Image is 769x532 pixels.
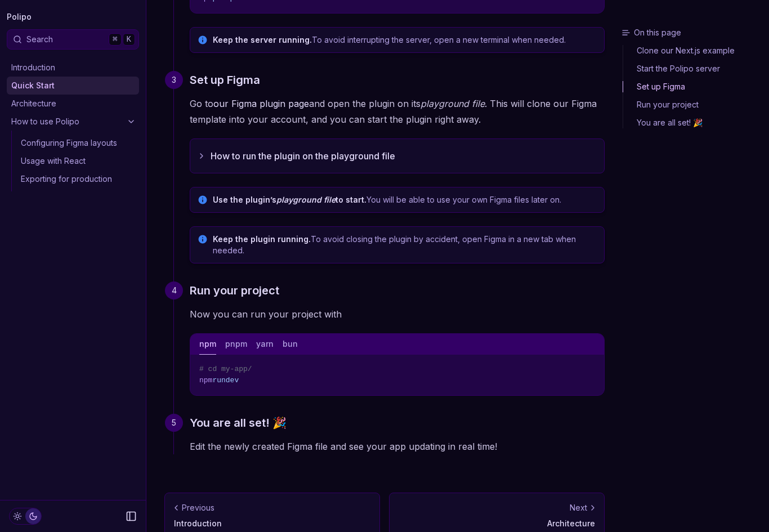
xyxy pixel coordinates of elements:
[7,9,32,25] a: Polipo
[226,376,239,385] span: dev
[276,195,336,204] em: playground file
[623,78,764,96] a: Set up Figma
[9,508,42,525] button: Toggle Theme
[16,170,139,188] a: Exporting for production
[16,134,139,152] a: Configuring Figma layouts
[190,439,605,454] p: Edit the newly created Figma file and see your app updating in real time!
[182,502,214,513] p: Previous
[7,95,139,113] a: Architecture
[622,27,764,38] h3: On this page
[213,34,597,46] p: To avoid interrupting the server, open a new terminal when needed.
[225,334,247,355] button: pnpm
[399,518,595,529] p: Architecture
[190,71,260,89] a: Set up Figma
[283,334,298,355] button: bun
[190,96,605,127] p: Go to and open the plugin on its . This will clone our Figma template into your account, and you ...
[190,281,279,299] a: Run your project
[123,33,135,46] kbd: K
[190,306,605,322] p: Now you can run your project with
[213,195,366,204] strong: Use the plugin’s to start.
[213,35,312,44] strong: Keep the server running.
[199,334,216,355] button: npm
[199,376,212,385] span: npm
[213,234,597,256] p: To avoid closing the plugin by accident, open Figma in a new tab when needed.
[7,29,139,50] button: Search⌘K
[421,98,485,109] em: playground file
[623,45,764,60] a: Clone our Next.js example
[213,234,311,244] strong: Keep the plugin running.
[190,414,287,432] a: You are all set! 🎉
[7,113,139,131] a: How to use Polipo
[174,518,370,529] p: Introduction
[109,33,121,46] kbd: ⌘
[190,139,604,173] button: How to run the plugin on the playground file
[623,60,764,78] a: Start the Polipo server
[623,114,764,128] a: You are all set! 🎉
[213,194,597,205] p: You will be able to use your own Figma files later on.
[213,98,309,109] a: our Figma plugin page
[199,365,252,373] span: # cd my-app/
[16,152,139,170] a: Usage with React
[212,376,225,385] span: run
[623,96,764,114] a: Run your project
[7,77,139,95] a: Quick Start
[7,59,139,77] a: Introduction
[122,507,140,525] button: Collapse Sidebar
[570,502,587,513] p: Next
[256,334,274,355] button: yarn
